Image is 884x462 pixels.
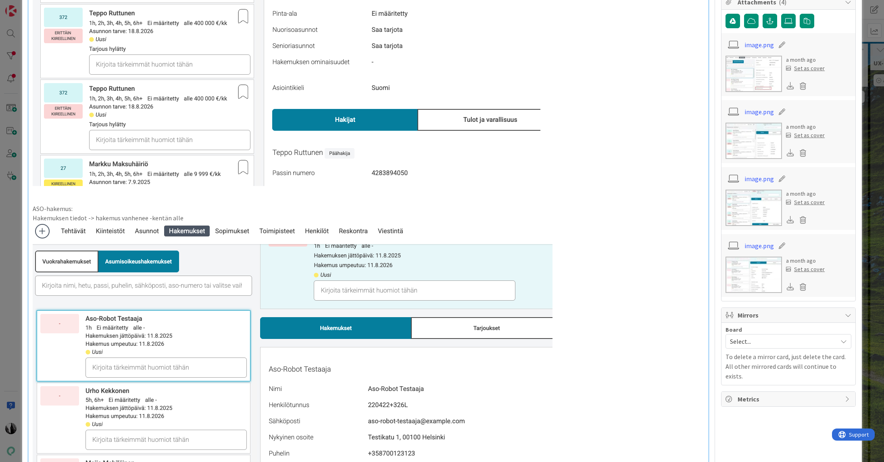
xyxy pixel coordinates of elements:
[726,327,742,332] span: Board
[730,336,833,347] span: Select...
[786,282,795,292] div: Download
[738,310,841,320] span: Mirrors
[786,123,825,131] div: a month ago
[744,40,774,50] a: image.png
[17,1,37,11] span: Support
[786,257,825,265] div: a month ago
[726,352,851,381] p: To delete a mirror card, just delete the card. All other mirrored cards will continue to exists.
[786,190,825,198] div: a month ago
[744,107,774,117] a: image.png
[744,241,774,251] a: image.png
[786,81,795,91] div: Download
[786,131,825,140] div: Set as cover
[786,56,825,64] div: a month ago
[786,265,825,274] div: Set as cover
[786,215,795,225] div: Download
[33,213,704,223] p: Hakemuksen tiedot -> hakemus vanhenee -kentän alle
[33,204,704,213] p: ASO-hakemus:
[786,64,825,73] div: Set as cover
[738,394,841,404] span: Metrics
[786,148,795,158] div: Download
[744,174,774,184] a: image.png
[786,198,825,207] div: Set as cover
